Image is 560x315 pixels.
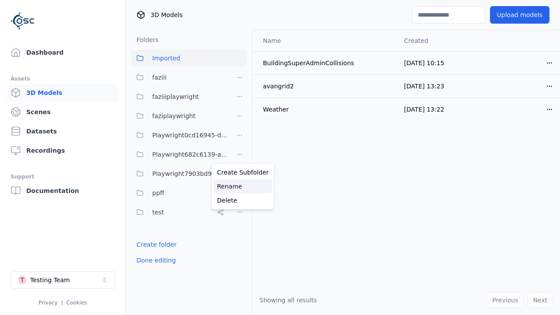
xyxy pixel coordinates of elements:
[213,179,272,193] a: Rename
[213,165,272,179] a: Create Subfolder
[213,193,272,207] a: Delete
